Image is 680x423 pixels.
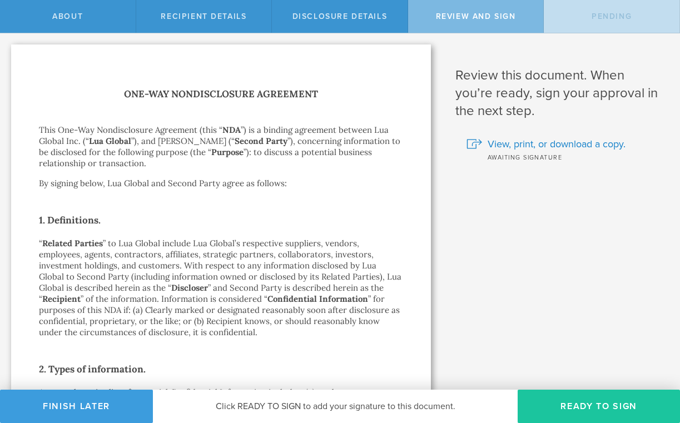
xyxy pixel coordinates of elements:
[161,12,246,21] span: Recipient details
[518,390,680,423] button: Ready to Sign
[592,12,632,21] span: Pending
[624,336,680,390] iframe: Chat Widget
[171,282,208,293] strong: Discloser
[39,211,403,229] h2: 1. Definitions.
[267,293,368,304] strong: Confidential Information
[222,125,241,135] strong: NDA
[455,67,663,120] h1: Review this document. When you’re ready, sign your approval in the next step.
[211,147,244,157] strong: Purpose
[39,178,403,189] p: By signing below, Lua Global and Second Party agree as follows:
[89,136,131,146] strong: Lua Global
[42,238,103,248] strong: Related Parties
[42,293,81,304] strong: Recipient
[39,86,403,102] h1: One-Way Nondisclosure Agreement
[292,12,388,21] span: Disclosure details
[466,151,663,162] div: Awaiting signature
[52,12,83,21] span: About
[235,136,287,146] strong: Second Party
[39,360,403,378] h2: 2. Types of information.
[488,137,626,151] span: View, print, or download a copy.
[39,238,403,338] p: “ ” to Lua Global include Lua Global’s respective suppliers, vendors, employees, agents, contract...
[39,125,403,169] p: This One-Way Nondisclosure Agreement (this “ ”) is a binding agreement between Lua Global Inc. (“...
[436,12,516,21] span: Review and sign
[216,401,455,412] span: Click READY TO SIGN to add your signature to this document.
